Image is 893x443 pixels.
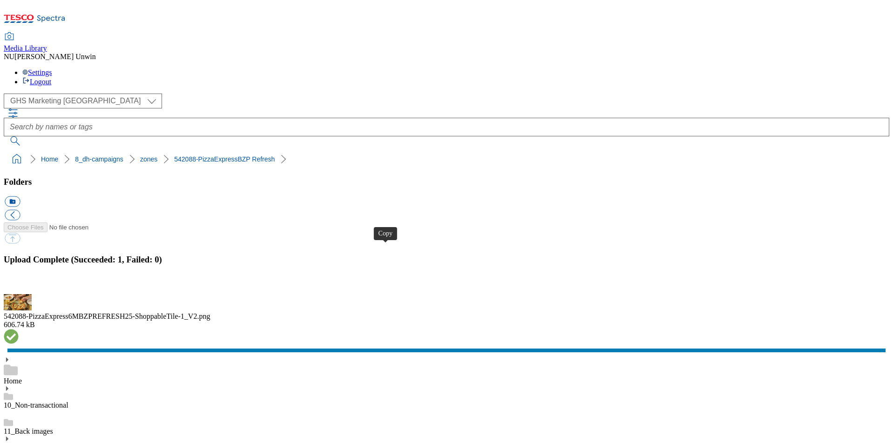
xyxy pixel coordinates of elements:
[9,152,24,167] a: home
[4,294,32,310] img: preview
[4,321,889,329] div: 606.74 kB
[75,155,123,163] a: 8_dh-campaigns
[4,44,47,52] span: Media Library
[4,150,889,168] nav: breadcrumb
[4,401,68,409] a: 10_Non-transactional
[140,155,157,163] a: zones
[174,155,275,163] a: 542088-PizzaExpressBZP Refresh
[4,118,889,136] input: Search by names or tags
[22,68,52,76] a: Settings
[41,155,58,163] a: Home
[4,312,889,321] div: 542088-PizzaExpress6MBZPREFRESH25-ShoppableTile-1_V2.png
[4,377,22,385] a: Home
[22,78,51,86] a: Logout
[4,255,889,265] h3: Upload Complete (Succeeded: 1, Failed: 0)
[4,427,53,435] a: 11_Back images
[4,53,14,60] span: NU
[4,177,889,187] h3: Folders
[14,53,96,60] span: [PERSON_NAME] Unwin
[4,33,47,53] a: Media Library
